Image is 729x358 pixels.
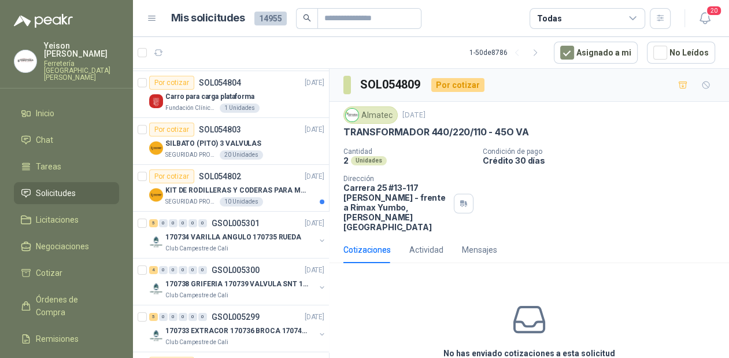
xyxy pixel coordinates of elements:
[305,312,324,323] p: [DATE]
[212,219,260,227] p: GSOL005301
[469,43,545,62] div: 1 - 50 de 8786
[133,165,329,212] a: Por cotizarSOL054802[DATE] Company LogoKIT DE RODILLERAS Y CODERAS PARA MOTORIZADOSEGURIDAD PROVI...
[351,156,387,165] div: Unidades
[179,313,187,321] div: 0
[149,141,163,155] img: Company Logo
[14,129,119,151] a: Chat
[199,126,241,134] p: SOL054803
[198,219,207,227] div: 0
[165,197,217,206] p: SEGURIDAD PROVISER LTDA
[149,94,163,108] img: Company Logo
[169,266,177,274] div: 0
[198,266,207,274] div: 0
[14,156,119,178] a: Tareas
[343,243,391,256] div: Cotizaciones
[36,267,62,279] span: Cotizar
[305,124,324,135] p: [DATE]
[343,126,529,138] p: TRANSFORMADOR 440/220/110 - 45O VA
[706,5,722,16] span: 20
[44,60,119,81] p: Ferretería [GEOGRAPHIC_DATA][PERSON_NAME]
[537,12,561,25] div: Todas
[305,218,324,229] p: [DATE]
[303,14,311,22] span: search
[36,160,61,173] span: Tareas
[165,232,301,243] p: 170734 VARILLA ANGULO 170735 RUEDA
[462,243,497,256] div: Mensajes
[198,313,207,321] div: 0
[343,183,449,232] p: Carrera 25 #13-117 [PERSON_NAME] - frente a Rimax Yumbo , [PERSON_NAME][GEOGRAPHIC_DATA]
[305,265,324,276] p: [DATE]
[409,243,443,256] div: Actividad
[149,263,327,300] a: 4 0 0 0 0 0 GSOL005300[DATE] Company Logo170738 GRIFERIA 170739 VALVULA SNT 170742 VALVULAClub Ca...
[171,10,245,27] h1: Mis solicitudes
[14,209,119,231] a: Licitaciones
[149,310,327,347] a: 5 0 0 0 0 0 GSOL005299[DATE] Company Logo170733 EXTRACOR 170736 BROCA 170743 PORTACANDClub Campes...
[149,169,194,183] div: Por cotizar
[165,104,217,113] p: Fundación Clínica Shaio
[165,291,228,300] p: Club Campestre de Cali
[14,14,73,28] img: Logo peakr
[14,289,119,323] a: Órdenes de Compra
[165,326,309,337] p: 170733 EXTRACOR 170736 BROCA 170743 PORTACAND
[169,313,177,321] div: 0
[212,266,260,274] p: GSOL005300
[305,171,324,182] p: [DATE]
[159,313,168,321] div: 0
[165,150,217,160] p: SEGURIDAD PROVISER LTDA
[554,42,638,64] button: Asignado a mi
[149,329,163,342] img: Company Logo
[188,266,197,274] div: 0
[36,333,79,345] span: Remisiones
[44,42,119,58] p: Yeison [PERSON_NAME]
[360,76,422,94] h3: SOL054809
[149,123,194,136] div: Por cotizar
[199,172,241,180] p: SOL054802
[343,156,349,165] p: 2
[36,240,89,253] span: Negociaciones
[149,219,158,227] div: 5
[14,235,119,257] a: Negociaciones
[165,185,309,196] p: KIT DE RODILLERAS Y CODERAS PARA MOTORIZADO
[212,313,260,321] p: GSOL005299
[694,8,715,29] button: 20
[14,102,119,124] a: Inicio
[36,107,54,120] span: Inicio
[254,12,287,25] span: 14955
[647,42,715,64] button: No Leídos
[346,109,358,121] img: Company Logo
[483,156,724,165] p: Crédito 30 días
[165,338,228,347] p: Club Campestre de Cali
[343,147,473,156] p: Cantidad
[220,197,263,206] div: 10 Unidades
[179,266,187,274] div: 0
[179,219,187,227] div: 0
[149,313,158,321] div: 5
[431,78,484,92] div: Por cotizar
[188,219,197,227] div: 0
[133,71,329,118] a: Por cotizarSOL054804[DATE] Company LogoCarro para carga plataformaFundación Clínica Shaio1 Unidades
[343,106,398,124] div: Almatec
[149,235,163,249] img: Company Logo
[220,150,263,160] div: 20 Unidades
[36,134,53,146] span: Chat
[188,313,197,321] div: 0
[402,110,425,121] p: [DATE]
[159,219,168,227] div: 0
[149,216,327,253] a: 5 0 0 0 0 0 GSOL005301[DATE] Company Logo170734 VARILLA ANGULO 170735 RUEDAClub Campestre de Cali
[149,188,163,202] img: Company Logo
[133,118,329,165] a: Por cotizarSOL054803[DATE] Company LogoSILBATO (PITO) 3 VALVULASSEGURIDAD PROVISER LTDA20 Unidades
[14,262,119,284] a: Cotizar
[14,328,119,350] a: Remisiones
[14,50,36,72] img: Company Logo
[305,77,324,88] p: [DATE]
[159,266,168,274] div: 0
[165,138,261,149] p: SILBATO (PITO) 3 VALVULAS
[149,282,163,296] img: Company Logo
[483,147,724,156] p: Condición de pago
[165,244,228,253] p: Club Campestre de Cali
[343,175,449,183] p: Dirección
[14,182,119,204] a: Solicitudes
[165,91,254,102] p: Carro para carga plataforma
[220,104,260,113] div: 1 Unidades
[149,76,194,90] div: Por cotizar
